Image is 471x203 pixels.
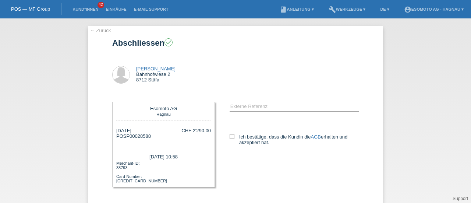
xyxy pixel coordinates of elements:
i: check [165,39,172,46]
a: AGB [311,134,321,140]
a: Kund*innen [69,7,102,11]
i: account_circle [404,6,411,13]
a: POS — MF Group [11,6,50,12]
div: [DATE] POSP00028588 [116,128,151,144]
div: CHF 2'290.00 [181,128,211,133]
a: bookAnleitung ▾ [276,7,318,11]
a: [PERSON_NAME] [136,66,176,71]
a: ← Zurück [90,28,111,33]
i: build [329,6,336,13]
div: [DATE] 10:58 [116,152,211,160]
div: Esomoto AG [118,106,209,111]
a: E-Mail Support [130,7,172,11]
a: Support [453,196,468,201]
a: DE ▾ [376,7,393,11]
a: buildWerkzeuge ▾ [325,7,369,11]
i: book [280,6,287,13]
a: Einkäufe [102,7,130,11]
div: Hagnau [118,111,209,116]
h1: Abschliessen [112,38,359,48]
a: account_circleEsomoto AG - Hagnau ▾ [400,7,467,11]
div: Merchant-ID: 38793 Card-Number: [CREDIT_CARD_NUMBER] [116,160,211,183]
span: 42 [98,2,104,8]
label: Ich bestätige, dass die Kundin die erhalten und akzeptiert hat. [230,134,359,145]
div: Bahnhofwiese 2 8712 Stäfa [136,66,176,83]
